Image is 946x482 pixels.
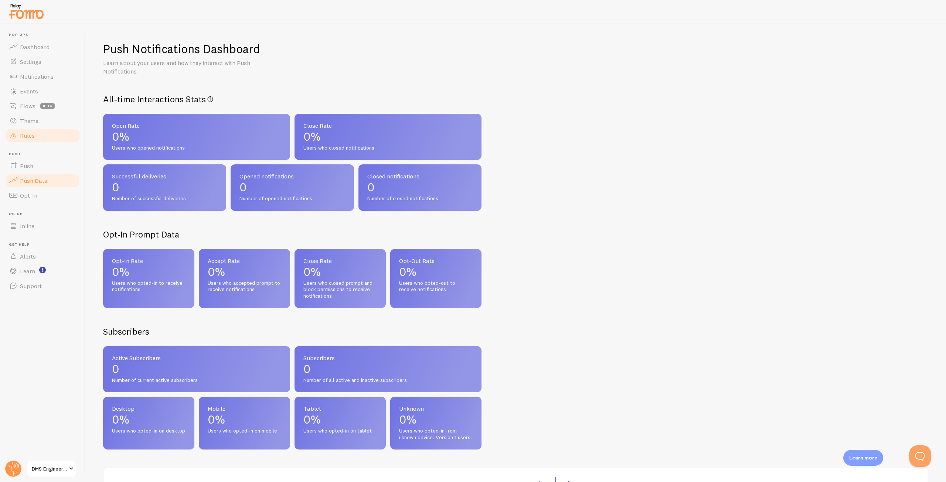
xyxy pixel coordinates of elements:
[20,282,42,290] span: Support
[4,99,81,113] a: Flows beta
[239,173,345,179] span: Opened notifications
[4,54,81,69] a: Settings
[367,173,473,179] span: Closed notifications
[303,266,377,278] p: 0%
[303,406,377,411] span: Tablet
[367,181,473,193] p: 0
[40,103,55,109] span: beta
[20,253,36,260] span: Alerts
[112,266,186,278] p: 0%
[303,131,473,143] p: 0%
[399,280,473,293] span: Users who opted-out to receive notifications
[103,59,280,76] p: Learn about your users and how they interact with Push Notifications
[112,131,281,143] p: 0%
[9,212,81,216] span: Inline
[4,84,81,99] a: Events
[4,188,81,203] a: Opt-In
[303,414,377,425] p: 0%
[4,158,81,173] a: Push
[303,123,473,129] span: Close Rate
[303,280,377,300] span: Users who closed prompt and block permissions to receive notifications
[909,445,931,467] iframe: Help Scout Beacon - Open
[4,40,81,54] a: Dashboard
[239,195,345,202] span: Number of opened notifications
[112,377,281,384] span: Number of current active subscribers
[208,406,281,411] span: Mobile
[112,195,217,202] span: Number of successful deliveries
[303,258,377,264] span: Close Rate
[112,355,281,361] span: Active Subscribers
[112,181,217,193] p: 0
[4,69,81,84] a: Notifications
[103,229,481,240] h2: Opt-In Prompt Data
[239,181,345,193] p: 0
[208,266,281,278] p: 0%
[112,414,186,425] p: 0%
[32,464,67,473] span: DMS Engineering
[103,93,481,105] h2: All-time Interactions Stats
[112,280,186,293] span: Users who opted-in to receive notifications
[208,280,281,293] span: Users who accepted prompt to receive notifications
[20,102,35,110] span: Flows
[112,363,281,375] p: 0
[9,242,81,247] span: Get Help
[303,377,473,384] span: Number of all active and inactive subscribers
[20,177,48,184] span: Push Data
[20,162,33,170] span: Push
[4,113,81,128] a: Theme
[8,2,45,21] img: fomo-relay-logo-orange.svg
[399,266,473,278] p: 0%
[20,88,38,95] span: Events
[103,41,260,57] h1: Push Notifications Dashboard
[303,355,473,361] span: Subscribers
[4,173,81,188] a: Push Data
[20,117,38,124] span: Theme
[20,58,41,65] span: Settings
[9,152,81,157] span: Push
[112,173,217,179] span: Successful deliveries
[399,428,473,441] span: Users who opted-in from uknown device. Version 1 users.
[20,192,37,199] span: Opt-In
[20,132,35,139] span: Rules
[20,222,34,230] span: Inline
[4,264,81,278] a: Learn
[9,33,81,37] span: Pop-ups
[4,219,81,233] a: Inline
[303,363,473,375] p: 0
[4,249,81,264] a: Alerts
[103,326,149,337] h2: Subscribers
[112,123,281,129] span: Open Rate
[303,428,377,434] span: Users who opted-in on tablet
[112,428,186,434] span: Users who opted-in on desktop
[20,73,54,80] span: Notifications
[112,145,281,151] span: Users who opened notifications
[4,128,81,143] a: Rules
[399,406,473,411] span: Unknown
[27,460,76,478] a: DMS Engineering
[399,258,473,264] span: Opt-Out Rate
[20,267,35,275] span: Learn
[208,258,281,264] span: Accept Rate
[849,454,877,461] p: Learn more
[39,267,46,273] svg: <p>Watch New Feature Tutorials!</p>
[843,450,883,466] div: Learn more
[4,278,81,293] a: Support
[367,195,473,202] span: Number of closed notifications
[303,145,473,151] span: Users who closed notifications
[208,428,281,434] span: Users who opted-in on mobile
[112,406,186,411] span: Desktop
[112,258,186,264] span: Opt-In Rate
[20,43,50,51] span: Dashboard
[208,414,281,425] p: 0%
[399,414,473,425] p: 0%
